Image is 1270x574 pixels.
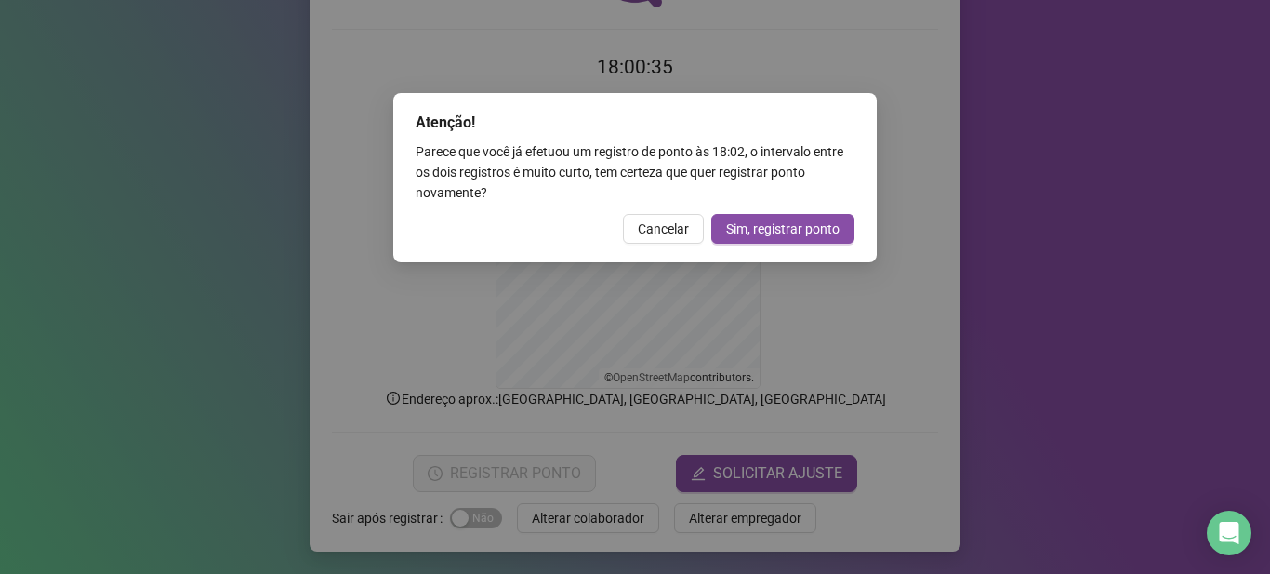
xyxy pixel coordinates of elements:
span: Cancelar [638,219,689,239]
div: Open Intercom Messenger [1207,511,1251,555]
button: Cancelar [623,214,704,244]
span: Sim, registrar ponto [726,219,840,239]
button: Sim, registrar ponto [711,214,854,244]
div: Atenção! [416,112,854,134]
div: Parece que você já efetuou um registro de ponto às 18:02 , o intervalo entre os dois registros é ... [416,141,854,203]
